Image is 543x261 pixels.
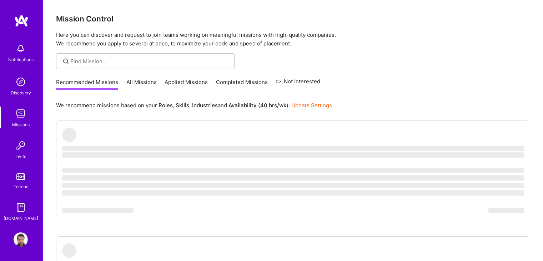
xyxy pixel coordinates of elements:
img: logo [14,14,29,27]
input: Find Mission... [70,58,229,65]
a: All Missions [126,78,157,90]
div: Discovery [11,89,31,97]
div: Tokens [14,183,28,190]
img: discovery [14,75,28,89]
h3: Mission Control [56,14,530,23]
i: icon SearchGrey [62,57,70,65]
div: Notifications [8,56,34,63]
img: tokens [16,173,25,180]
b: Skills [176,102,189,109]
div: Invite [15,153,26,160]
img: bell [14,41,28,56]
p: Here you can discover and request to join teams working on meaningful missions with high-quality ... [56,31,530,48]
p: We recommend missions based on your , , and . [56,102,332,109]
a: Applied Missions [165,78,208,90]
img: guide book [14,200,28,215]
a: Completed Missions [216,78,268,90]
a: User Avatar [12,232,30,247]
a: Update Settings [291,102,332,109]
a: Recommended Missions [56,78,118,90]
img: Invite [14,138,28,153]
a: Not Interested [276,77,320,90]
b: Industries [192,102,218,109]
img: teamwork [14,107,28,121]
div: [DOMAIN_NAME] [4,215,38,222]
div: Missions [12,121,30,128]
b: Roles [159,102,173,109]
img: User Avatar [14,232,28,247]
b: Availability (40 hrs/wk) [228,102,288,109]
